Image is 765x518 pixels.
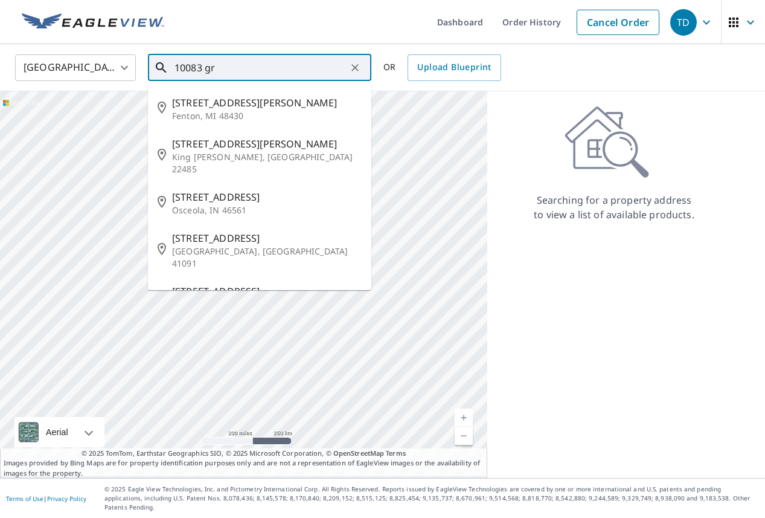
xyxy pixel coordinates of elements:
button: Clear [347,59,363,76]
div: TD [670,9,697,36]
div: Aerial [42,417,72,447]
div: [GEOGRAPHIC_DATA] [15,51,136,85]
a: Terms of Use [6,494,43,503]
div: OR [383,54,501,81]
p: Fenton, MI 48430 [172,110,362,122]
p: © 2025 Eagle View Technologies, Inc. and Pictometry International Corp. All Rights Reserved. Repo... [104,485,759,512]
a: Current Level 5, Zoom Out [455,427,473,445]
span: [STREET_ADDRESS][PERSON_NAME] [172,137,362,151]
a: OpenStreetMap [333,448,384,458]
p: Searching for a property address to view a list of available products. [533,193,695,222]
p: [GEOGRAPHIC_DATA], [GEOGRAPHIC_DATA] 41091 [172,245,362,270]
span: [STREET_ADDRESS] [172,231,362,245]
div: Aerial [14,417,104,447]
p: | [6,495,86,502]
span: [STREET_ADDRESS] [172,190,362,204]
span: © 2025 TomTom, Earthstar Geographics SIO, © 2025 Microsoft Corporation, © [82,448,406,459]
input: Search by address or latitude-longitude [174,51,347,85]
span: [STREET_ADDRESS][PERSON_NAME] [172,96,362,110]
p: Osceola, IN 46561 [172,204,362,216]
a: Terms [386,448,406,458]
span: Upload Blueprint [417,60,491,75]
a: Privacy Policy [47,494,86,503]
img: EV Logo [22,13,164,31]
a: Cancel Order [577,10,659,35]
span: [STREET_ADDRESS] [172,284,362,299]
a: Current Level 5, Zoom In [455,409,473,427]
a: Upload Blueprint [408,54,501,81]
p: King [PERSON_NAME], [GEOGRAPHIC_DATA] 22485 [172,151,362,175]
